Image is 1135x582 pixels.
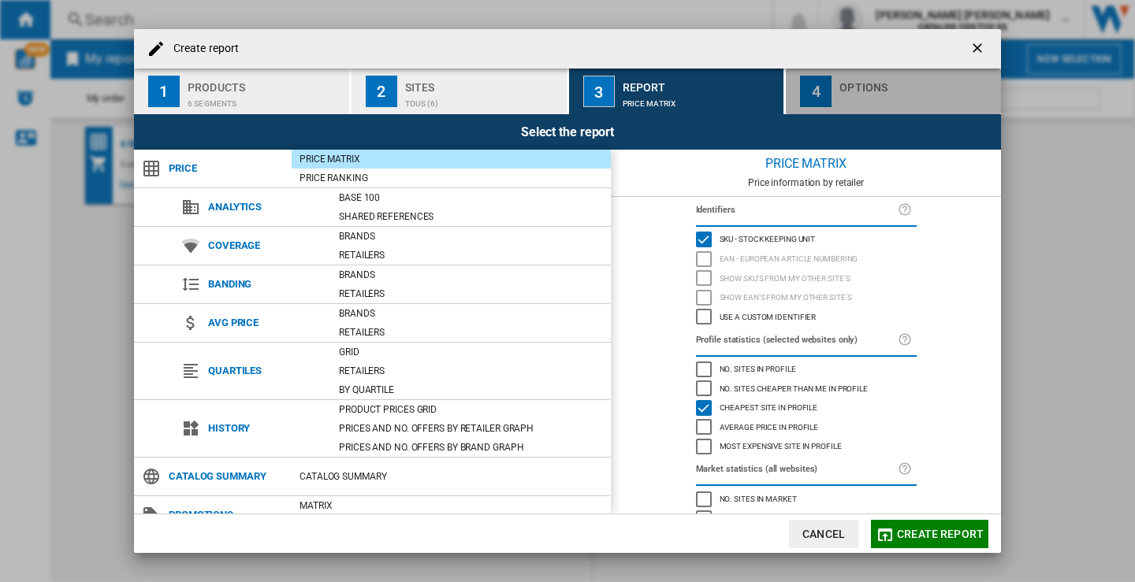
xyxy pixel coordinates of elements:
span: Show EAN's from my other site's [720,291,852,302]
md-checkbox: Average price in profile [696,417,917,437]
md-checkbox: SKU - Stock Keeping Unit [696,230,917,250]
div: Base 100 [331,190,611,206]
span: Create report [897,528,984,540]
span: No. sites cheaper than me in market [720,511,869,522]
md-checkbox: Show SKU'S from my other site's [696,269,917,288]
ng-md-icon: getI18NText('BUTTONS.CLOSE_DIALOG') [969,40,988,59]
div: 3 [583,76,615,107]
div: Retailers [331,324,611,340]
div: Price Matrix [292,151,611,167]
div: Prices and No. offers by brand graph [331,439,611,455]
button: 2 Sites TOUS (6) [352,69,568,114]
div: Options [839,75,995,91]
span: Analytics [200,196,331,218]
button: 1 Products 6 segments [134,69,351,114]
div: Report [623,75,778,91]
button: getI18NText('BUTTONS.CLOSE_DIALOG') [963,33,995,65]
div: Retailers [331,247,611,263]
div: Brands [331,267,611,283]
span: Banding [200,273,331,295]
span: No. sites in profile [720,362,796,373]
md-checkbox: No. sites in profile [696,360,917,380]
h4: Create report [166,41,239,57]
span: Use a custom identifier [720,310,817,321]
div: Retailers [331,286,611,302]
span: Coverage [200,235,331,257]
md-checkbox: No. sites in market [696,489,917,509]
div: 6 segments [188,91,343,108]
span: Quartiles [200,360,331,382]
div: Price Ranking [292,170,611,186]
div: Brands [331,228,611,244]
md-checkbox: Cheapest site in profile [696,399,917,418]
label: Market statistics (all websites) [696,461,898,478]
div: Prices and No. offers by retailer graph [331,421,611,436]
div: Retailers [331,363,611,379]
span: Most expensive site in profile [720,439,842,450]
span: SKU - Stock Keeping Unit [720,232,816,243]
md-checkbox: Most expensive site in profile [696,437,917,457]
div: 1 [148,76,180,107]
span: Cheapest site in profile [720,401,818,412]
div: Product prices grid [331,402,611,417]
md-checkbox: No. sites cheaper than me in market [696,509,917,528]
span: Catalog Summary [161,465,292,487]
span: History [200,417,331,439]
div: Grid [331,344,611,360]
button: Create report [871,520,988,548]
label: Identifiers [696,202,898,219]
button: 4 Options [786,69,1001,114]
div: 2 [366,76,397,107]
md-checkbox: Use a custom identifier [696,307,917,327]
div: Catalog Summary [292,469,611,484]
div: Price Matrix [611,150,1001,177]
span: Avg price [200,312,331,334]
span: Show SKU'S from my other site's [720,272,850,283]
md-checkbox: Show EAN's from my other site's [696,288,917,308]
button: 3 Report Price Matrix [569,69,786,114]
div: By quartile [331,382,611,398]
div: Price Matrix [623,91,778,108]
div: Select the report [134,114,1001,150]
div: Shared references [331,209,611,224]
div: Matrix [292,498,611,513]
div: Products [188,75,343,91]
label: Profile statistics (selected websites only) [696,332,898,349]
span: Price [161,158,292,180]
div: Price information by retailer [611,177,1001,188]
div: Brands [331,306,611,321]
span: No. sites in market [720,492,797,503]
span: No. sites cheaper than me in profile [720,382,868,393]
div: Sites [405,75,560,91]
span: Average price in profile [720,421,819,432]
span: EAN - European Article Numbering [720,252,858,263]
button: Cancel [789,520,858,548]
md-checkbox: EAN - European Article Numbering [696,249,917,269]
span: Promotions [161,504,292,526]
div: TOUS (6) [405,91,560,108]
md-checkbox: No. sites cheaper than me in profile [696,379,917,399]
div: 4 [800,76,832,107]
